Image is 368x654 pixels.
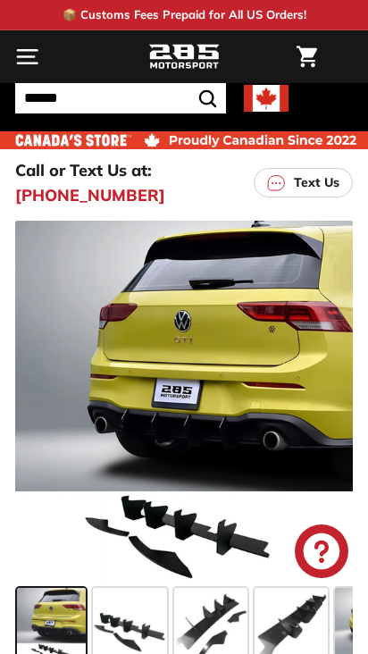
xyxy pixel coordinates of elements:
[254,168,353,197] a: Text Us
[148,42,220,72] img: Logo_285_Motorsport_areodynamics_components
[15,158,152,182] p: Call or Text Us at:
[15,83,226,113] input: Search
[294,173,339,192] p: Text Us
[289,524,354,583] inbox-online-store-chat: Shopify online store chat
[15,183,165,207] a: [PHONE_NUMBER]
[63,6,306,24] p: 📦 Customs Fees Prepaid for All US Orders!
[288,31,326,82] a: Cart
